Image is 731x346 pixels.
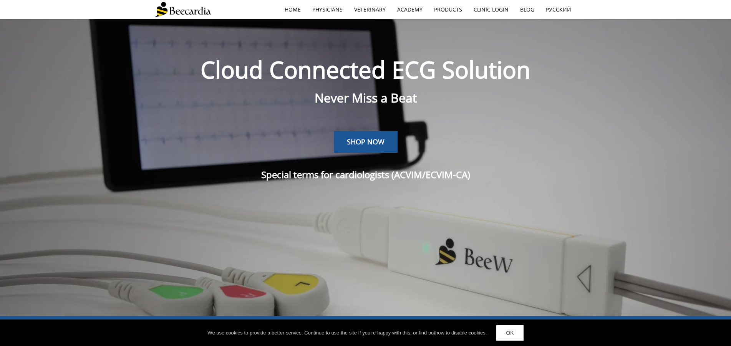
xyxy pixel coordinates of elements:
a: how to disable cookies [435,330,486,336]
span: SHOP NOW [347,137,385,146]
a: Physicians [307,1,348,18]
a: Clinic Login [468,1,514,18]
span: Special terms for cardiologists (ACVIM/ECVIM-CA) [261,168,470,181]
a: SHOP NOW [334,131,398,153]
a: home [279,1,307,18]
div: We use cookies to provide a better service. Continue to use the site If you're happy with this, o... [207,329,487,337]
span: Cloud Connected ECG Solution [201,54,530,85]
a: Academy [391,1,428,18]
a: Русский [540,1,577,18]
a: OK [496,325,523,341]
span: Never Miss a Beat [315,89,417,106]
a: Blog [514,1,540,18]
a: Products [428,1,468,18]
img: Beecardia [154,2,211,17]
a: Veterinary [348,1,391,18]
